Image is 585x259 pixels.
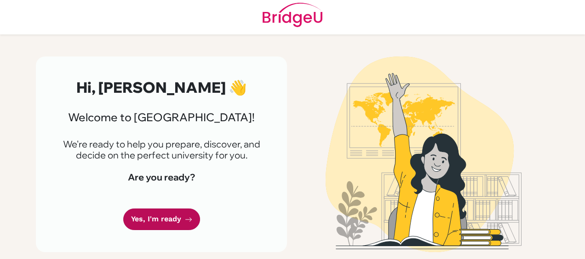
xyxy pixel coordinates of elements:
h4: Are you ready? [58,172,265,183]
h3: Welcome to [GEOGRAPHIC_DATA]! [58,111,265,124]
p: We're ready to help you prepare, discover, and decide on the perfect university for you. [58,139,265,161]
h2: Hi, [PERSON_NAME] 👋 [58,79,265,96]
a: Yes, I'm ready [123,208,200,230]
